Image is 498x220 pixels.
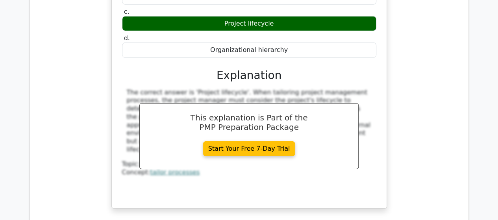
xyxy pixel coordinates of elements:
[122,168,376,177] div: Concept:
[124,8,130,15] span: c.
[127,89,372,154] div: The correct answer is 'Project lifecycle'. When tailoring project management processes, the proje...
[150,168,200,176] a: tailor processes
[203,141,295,156] a: Start Your Free 7-Day Trial
[124,34,130,42] span: d.
[122,43,376,58] div: Organizational hierarchy
[122,160,376,168] div: Topic:
[122,16,376,31] div: Project lifecycle
[127,69,372,82] h3: Explanation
